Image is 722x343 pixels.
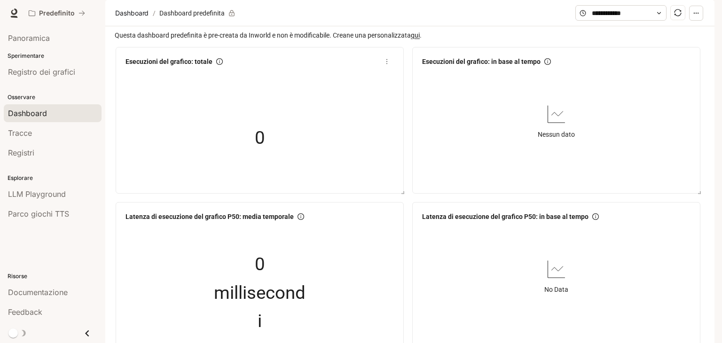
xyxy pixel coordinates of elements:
font: Esecuzioni del grafico: in base al tempo [422,58,541,65]
button: Tutti gli spazi di lavoro [24,4,89,23]
span: Di più [380,55,394,69]
a: qui [411,31,420,39]
span: info-circle [216,58,223,65]
span: sincronizzare [674,9,682,16]
font: Predefinito [39,9,75,17]
font: . [420,31,422,39]
font: Latenza di esecuzione del grafico P50: in base al tempo [422,213,589,220]
font: 0 millisecondi [214,253,306,331]
font: Esecuzioni del grafico: totale [126,58,212,65]
font: Dashboard predefinita [159,9,225,17]
article: No Data [544,284,568,295]
font: Nessun dato [538,131,575,138]
span: info-circle [298,213,304,220]
font: / [153,9,156,17]
font: Latenza di esecuzione del grafico P50: media temporale [126,213,294,220]
font: 0 [255,127,265,148]
font: Questa dashboard predefinita è pre-creata da Inworld e non è modificabile. Creane una personalizzata [115,31,411,39]
span: info-circle [592,213,599,220]
button: Dashboard [113,8,151,19]
span: info-circle [544,58,551,65]
font: Dashboard [115,9,149,17]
